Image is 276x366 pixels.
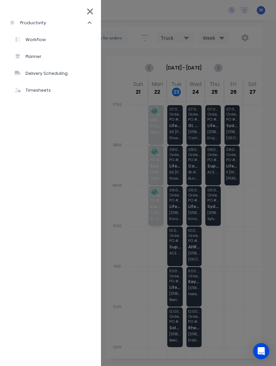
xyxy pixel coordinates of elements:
div: Delivery Scheduling [15,70,68,77]
div: Timesheets [15,87,51,93]
div: Planner [15,54,41,60]
div: productivity [9,20,46,26]
div: Open Intercom Messenger [253,343,269,359]
div: Workflow [15,37,46,43]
